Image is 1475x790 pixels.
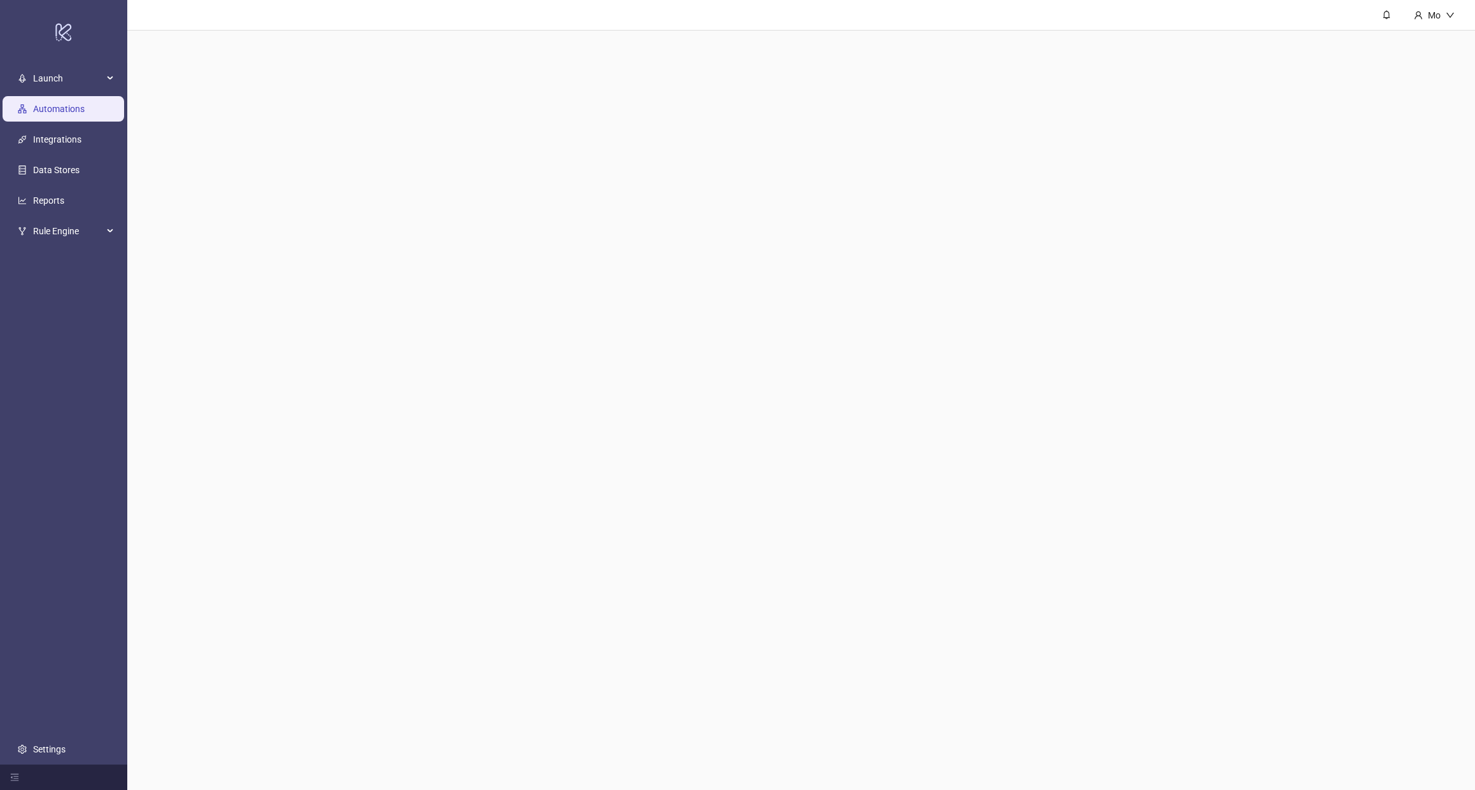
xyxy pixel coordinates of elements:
[33,744,66,754] a: Settings
[1414,11,1423,20] span: user
[18,74,27,83] span: rocket
[33,166,80,176] a: Data Stores
[1423,8,1446,22] div: Mo
[33,219,103,244] span: Rule Engine
[33,104,85,115] a: Automations
[18,227,27,236] span: fork
[33,135,81,145] a: Integrations
[1382,10,1391,19] span: bell
[33,66,103,92] span: Launch
[10,773,19,782] span: menu-fold
[1446,11,1455,20] span: down
[33,196,64,206] a: Reports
